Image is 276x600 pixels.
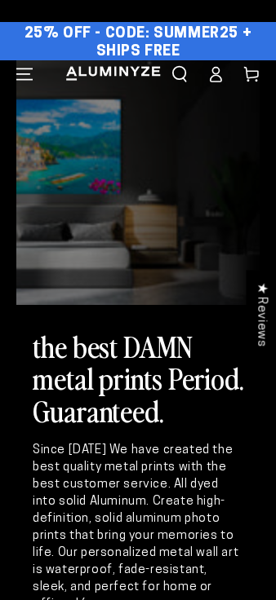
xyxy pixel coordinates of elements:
[162,60,198,88] summary: Search our site
[246,270,276,360] div: Click to open Judge.me floating reviews tab
[7,60,42,88] summary: Menu
[33,329,243,426] h2: the best DAMN metal prints Period. Guaranteed.
[65,66,162,82] img: Aluminyze
[16,25,260,60] span: 25% OFF - Code: SUMMER25 + Ships Free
